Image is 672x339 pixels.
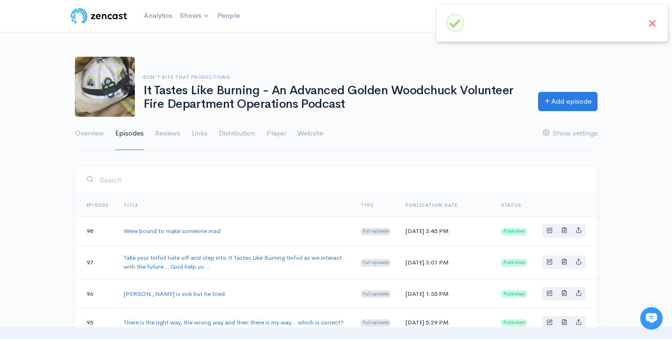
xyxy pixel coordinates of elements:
span: Full episode [361,319,391,327]
span: Full episode [361,259,391,266]
h6: Don't Bite That Productions [143,75,527,80]
td: [DATE] 1:35 PM [398,279,493,308]
span: Published [501,259,527,266]
a: People [214,6,244,26]
a: Publication date [406,202,458,208]
a: Website [297,117,323,151]
button: Close this dialog [646,17,658,30]
a: Show settings [543,117,598,151]
a: Links [192,117,207,151]
span: Full episode [361,228,391,235]
a: Overview [75,117,104,151]
img: ZenCast Logo [69,7,129,25]
a: Take your tinfoil hate off and step into It Tastes Like Burning tinfoil as we interact with the f... [124,254,342,271]
input: Search [99,170,586,189]
a: [PERSON_NAME] is sick but he tried [124,290,225,298]
span: Published [501,290,527,298]
div: Basic example [542,287,586,301]
a: Player [266,117,286,151]
button: New conversation [15,124,173,143]
p: Find an answer quickly [13,161,175,172]
a: Analytics [140,6,176,26]
input: Search articles [27,176,167,195]
a: Episodes [115,117,144,151]
a: Episode [87,202,109,208]
a: Type [361,202,374,208]
td: [DATE] 5:29 PM [398,308,493,337]
h1: Hi 👋 [14,45,173,60]
td: 95 [75,308,117,337]
div: Basic example [542,316,586,330]
td: 97 [75,245,117,279]
a: There is the right way, the wrong way and then there is my way... which is correct? [124,318,344,326]
div: Basic example [542,256,586,269]
h1: It Tastes Like Burning - An Advanced Golden Woodchuck Volunteer Fire Department Operations Podcast [143,84,527,111]
iframe: gist-messenger-bubble-iframe [640,307,663,330]
span: New conversation [60,130,112,137]
td: 96 [75,279,117,308]
a: Add episode [538,92,598,111]
td: 98 [75,217,117,246]
a: Title [124,202,138,208]
span: Published [501,319,527,327]
a: Were bound to make someone mad [124,227,221,235]
div: Basic example [542,224,586,238]
span: Published [501,228,527,235]
span: Status [501,202,521,208]
a: Reviews [155,117,180,151]
span: Full episode [361,290,391,298]
h2: Just let us know if you need anything and we'll be happy to help! 🙂 [14,62,173,107]
a: Distribution [219,117,255,151]
a: Shows [176,6,214,26]
td: [DATE] 3:45 PM [398,217,493,246]
td: [DATE] 3:01 PM [398,245,493,279]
